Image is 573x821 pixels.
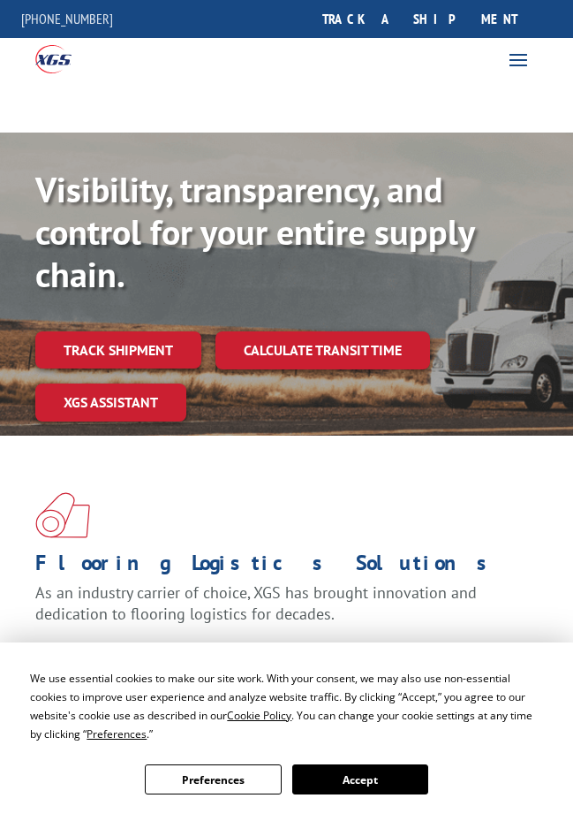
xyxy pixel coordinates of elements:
button: Accept [292,764,428,794]
span: As an industry carrier of choice, XGS has brought innovation and dedication to flooring logistics... [35,582,477,624]
span: Preferences [87,726,147,741]
b: Visibility, transparency, and control for your entire supply chain. [35,166,474,297]
a: XGS ASSISTANT [35,384,186,422]
span: Cookie Policy [227,708,291,723]
img: xgs-icon-total-supply-chain-intelligence-red [35,492,90,538]
a: Calculate transit time [215,331,430,369]
a: Track shipment [35,331,201,369]
h1: Flooring Logistics Solutions [35,552,524,582]
button: Preferences [145,764,281,794]
a: Learn More > [35,641,255,661]
div: We use essential cookies to make our site work. With your consent, we may also use non-essential ... [30,669,542,743]
a: [PHONE_NUMBER] [21,10,113,27]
